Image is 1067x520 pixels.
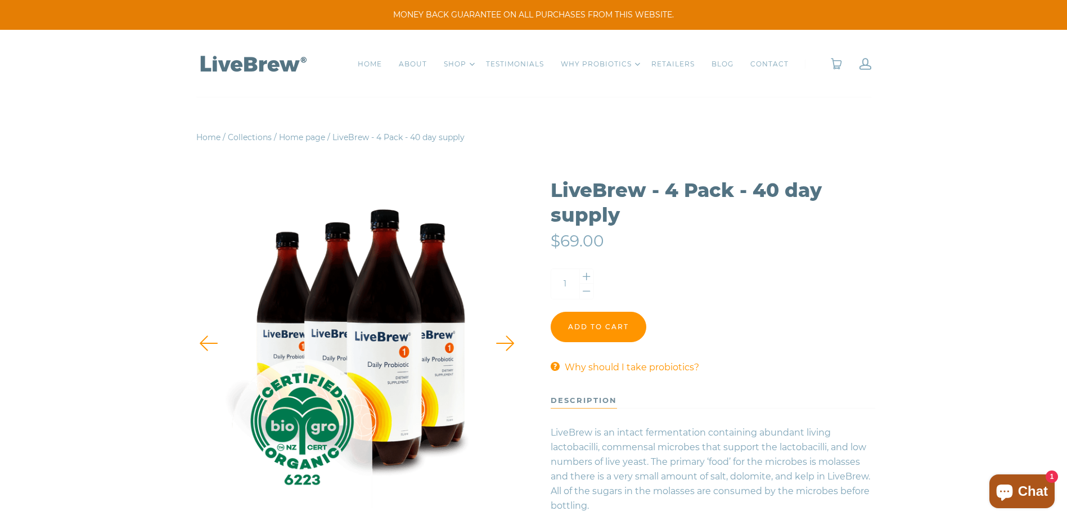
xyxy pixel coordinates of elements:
[228,132,272,142] a: Collections
[196,132,220,142] a: Home
[551,427,870,511] span: LiveBrew is an intact fermentation containing abundant living lactobacilli, commensal microbes th...
[565,360,699,375] a: Why should I take probiotics?
[986,474,1058,511] inbox-online-store-chat: Shopify online store chat
[651,59,695,70] a: RETAILERS
[551,392,617,409] div: description
[551,178,876,227] h1: LiveBrew - 4 Pack - 40 day supply
[399,59,427,70] a: ABOUT
[358,59,382,70] a: HOME
[561,59,632,70] a: WHY PROBIOTICS
[551,269,579,299] input: Quantity
[750,59,789,70] a: CONTACT
[192,178,523,509] img: LiveBrew - 4 Pack - 40 day supply
[551,231,604,250] span: $69.00
[196,53,309,73] img: LiveBrew
[274,132,277,142] span: /
[565,362,699,373] span: Why should I take probiotics?
[327,132,330,142] span: /
[444,59,466,70] a: SHOP
[279,132,325,142] a: Home page
[551,312,646,342] input: Add to cart
[712,59,733,70] a: BLOG
[223,132,226,142] span: /
[486,59,544,70] a: TESTIMONIALS
[332,132,465,142] span: LiveBrew - 4 Pack - 40 day supply
[17,9,1050,21] span: MONEY BACK GUARANTEE ON ALL PURCHASES FROM THIS WEBSITE.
